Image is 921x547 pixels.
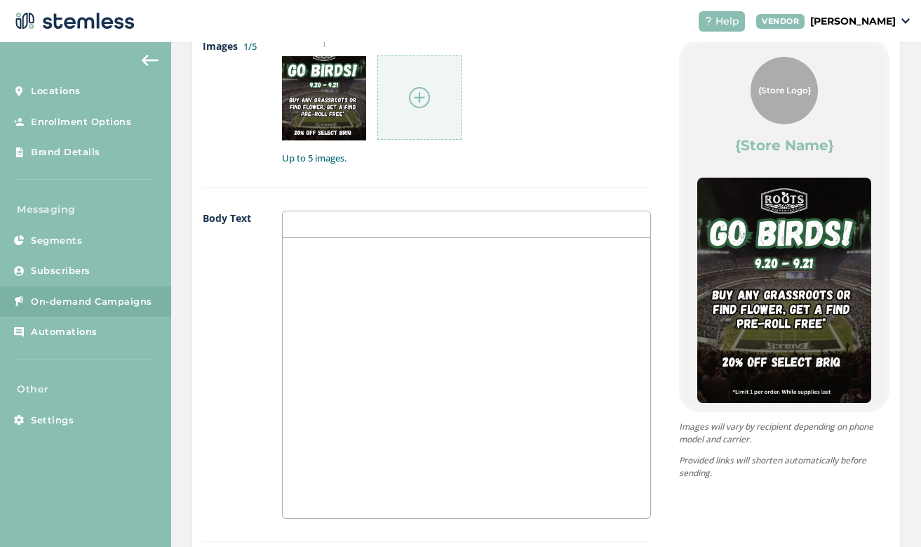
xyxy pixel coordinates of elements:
p: Images will vary by recipient depending on phone model and carrier. [679,421,889,446]
span: Settings [31,414,74,428]
span: Segments [31,234,82,248]
label: Body Text [203,211,254,519]
span: On-demand Campaigns [31,295,152,309]
img: icon_down-arrow-small-66adaf34.svg [901,18,910,24]
span: Automations [31,325,98,339]
small: 1 [282,39,366,51]
span: Enrollment Options [31,115,131,129]
span: Locations [31,84,81,98]
img: icon-arrow-back-accent-c549486e.svg [142,55,159,66]
img: icon-circle-plus-45441306.svg [409,87,430,108]
img: 2Q== [697,178,871,403]
div: VENDOR [756,14,805,29]
span: Brand Details [31,145,100,159]
iframe: Chat Widget [851,480,921,547]
img: logo-dark-0685b13c.svg [11,7,135,35]
img: 2Q== [282,56,366,140]
span: Help [715,14,739,29]
label: {Store Name} [735,136,834,155]
label: Up to 5 images. [282,152,651,166]
span: {Store Logo} [758,84,811,97]
p: [PERSON_NAME] [810,14,896,29]
span: Subscribers [31,264,90,278]
p: Provided links will shorten automatically before sending. [679,454,889,480]
label: 1/5 [243,40,257,53]
label: Images [203,39,254,165]
img: icon-help-white-03924b79.svg [704,17,713,25]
